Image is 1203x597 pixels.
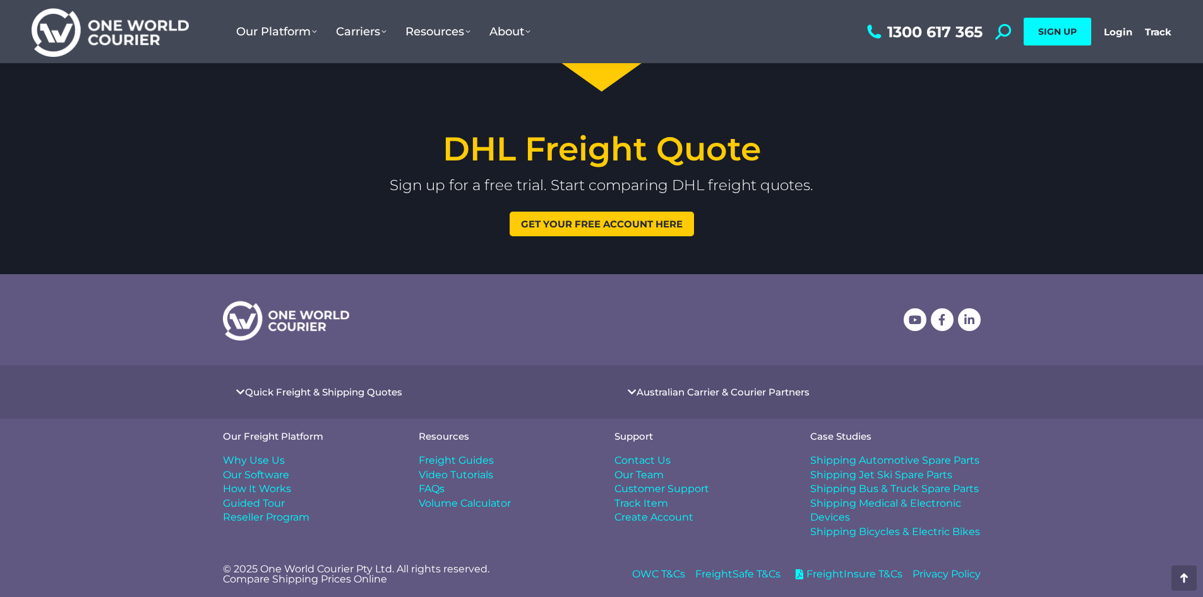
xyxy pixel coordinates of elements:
a: Australian Carrier & Courier Partners [637,387,810,397]
span: FreightInsure T&Cs [803,567,902,581]
img: One World Courier [32,6,189,57]
a: Get your free account here [510,212,694,236]
span: Shipping Jet Ski Spare Parts [810,468,952,482]
a: FAQs [419,482,589,496]
a: Carriers [326,12,396,51]
a: Shipping Medical & Electronic Devices [810,497,981,525]
h4: Case Studies [810,431,981,441]
a: 1300 617 365 [864,24,983,40]
span: Video Tutorials [419,468,493,482]
a: Privacy Policy [913,567,981,581]
span: Contact Us [614,454,671,467]
a: Reseller Program [223,510,393,524]
a: OWC T&Cs [632,567,685,581]
span: How It Works [223,482,291,496]
a: SIGN UP [1024,18,1091,45]
span: Our Software [223,468,289,482]
span: Carriers [336,25,386,39]
span: Volume Calculator [419,497,511,510]
a: Our Software [223,468,393,482]
span: Reseller Program [223,510,309,524]
a: Shipping Automotive Spare Parts [810,454,981,467]
span: Shipping Bicycles & Electric Bikes [810,525,980,539]
a: Volume Calculator [419,497,589,510]
span: Shipping Automotive Spare Parts [810,454,979,467]
a: Freight Guides [419,454,589,467]
span: Our Platform [236,25,317,39]
span: Track Item [614,497,668,510]
a: FreightSafe T&Cs [695,567,781,581]
a: Why Use Us [223,454,393,467]
span: FAQs [419,482,445,496]
h4: Support [614,431,785,441]
span: Guided Tour [223,497,285,510]
a: Guided Tour [223,497,393,510]
a: Video Tutorials [419,468,589,482]
a: About [480,12,540,51]
a: Track Item [614,497,785,510]
h4: Our Freight Platform [223,431,393,441]
span: Get your free account here [521,219,683,229]
span: SIGN UP [1038,26,1077,37]
span: Why Use Us [223,454,285,467]
a: Track [1145,26,1171,38]
a: Login [1104,26,1132,38]
a: Our Platform [227,12,326,51]
a: Contact Us [614,454,785,467]
p: © 2025 One World Courier Pty Ltd. All rights reserved. Compare Shipping Prices Online [223,564,589,584]
span: Freight Guides [419,454,494,467]
span: Our Team [614,468,664,482]
span: About [489,25,530,39]
h4: Resources [419,431,589,441]
a: Shipping Bus & Truck Spare Parts [810,482,981,496]
span: Resources [405,25,470,39]
a: Resources [396,12,480,51]
a: FreightInsure T&Cs [791,567,902,581]
a: Shipping Jet Ski Spare Parts [810,468,981,482]
span: Customer Support [614,482,709,496]
a: How It Works [223,482,393,496]
a: Customer Support [614,482,785,496]
span: Shipping Bus & Truck Spare Parts [810,482,979,496]
a: Create Account [614,510,785,524]
span: Create Account [614,510,693,524]
a: Our Team [614,468,785,482]
a: Quick Freight & Shipping Quotes [245,387,402,397]
a: Shipping Bicycles & Electric Bikes [810,525,981,539]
